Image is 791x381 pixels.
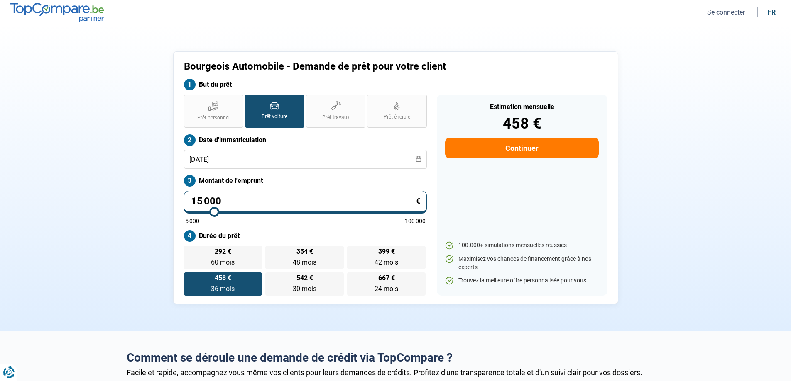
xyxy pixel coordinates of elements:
h1: Bourgeois Automobile - Demande de prêt pour votre client [184,61,499,73]
input: jj/mm/aaaa [184,150,427,169]
span: 5 000 [185,218,199,224]
span: Prêt travaux [322,114,350,121]
span: 60 mois [211,258,235,266]
span: 458 € [215,275,231,282]
span: 100 000 [405,218,426,224]
label: Date d'immatriculation [184,134,427,146]
span: 36 mois [211,285,235,293]
img: TopCompare.be [10,3,104,22]
span: 24 mois [375,285,398,293]
span: Prêt énergie [384,114,410,121]
span: Prêt voiture [262,113,287,120]
div: 458 € [445,116,598,131]
span: 354 € [296,248,313,255]
button: Se connecter [705,8,747,17]
h2: Comment se déroule une demande de crédit via TopCompare ? [127,351,665,365]
span: 399 € [378,248,395,255]
div: Facile et rapide, accompagnez vous même vos clients pour leurs demandes de crédits. Profitez d'un... [127,368,665,377]
span: 48 mois [293,258,316,266]
span: 542 € [296,275,313,282]
div: fr [768,8,776,16]
label: Durée du prêt [184,230,427,242]
button: Continuer [445,138,598,158]
span: € [416,197,420,205]
label: But du prêt [184,79,427,90]
span: 667 € [378,275,395,282]
div: Estimation mensuelle [445,104,598,110]
li: 100.000+ simulations mensuelles réussies [445,241,598,250]
li: Maximisez vos chances de financement grâce à nos experts [445,255,598,271]
span: Prêt personnel [197,114,230,121]
span: 42 mois [375,258,398,266]
label: Montant de l'emprunt [184,175,427,187]
span: 30 mois [293,285,316,293]
li: Trouvez la meilleure offre personnalisée pour vous [445,277,598,285]
span: 292 € [215,248,231,255]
